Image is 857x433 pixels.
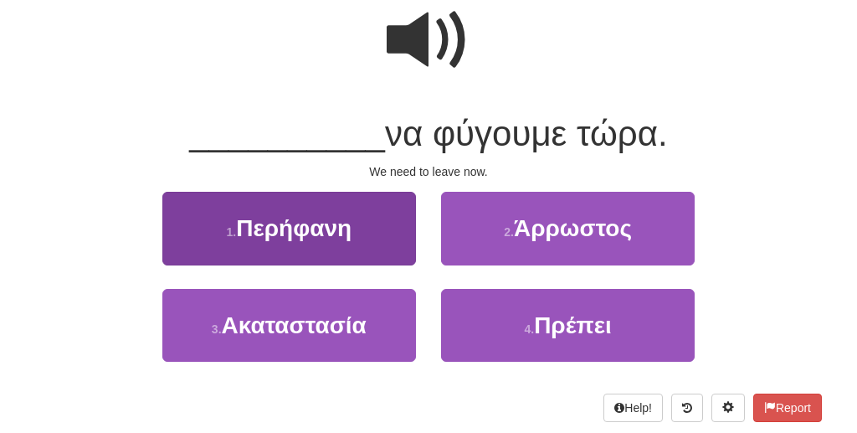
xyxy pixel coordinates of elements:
small: 1 . [227,225,237,239]
span: Άρρωστος [514,215,632,241]
span: Περήφανη [236,215,352,241]
button: 4.Πρέπει [441,289,695,362]
small: 3 . [212,322,222,336]
small: 2 . [504,225,514,239]
span: Πρέπει [534,312,612,338]
button: 2.Άρρωστος [441,192,695,265]
small: 4 . [524,322,534,336]
button: 3.Ακαταστασία [162,289,416,362]
button: 1.Περήφανη [162,192,416,265]
button: Round history (alt+y) [671,394,703,422]
span: Ακαταστασία [222,312,367,338]
span: __________ [189,114,385,153]
button: Help! [603,394,663,422]
button: Report [753,394,822,422]
span: να φύγουμε τώρα. [385,114,668,153]
div: We need to leave now. [35,163,822,180]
